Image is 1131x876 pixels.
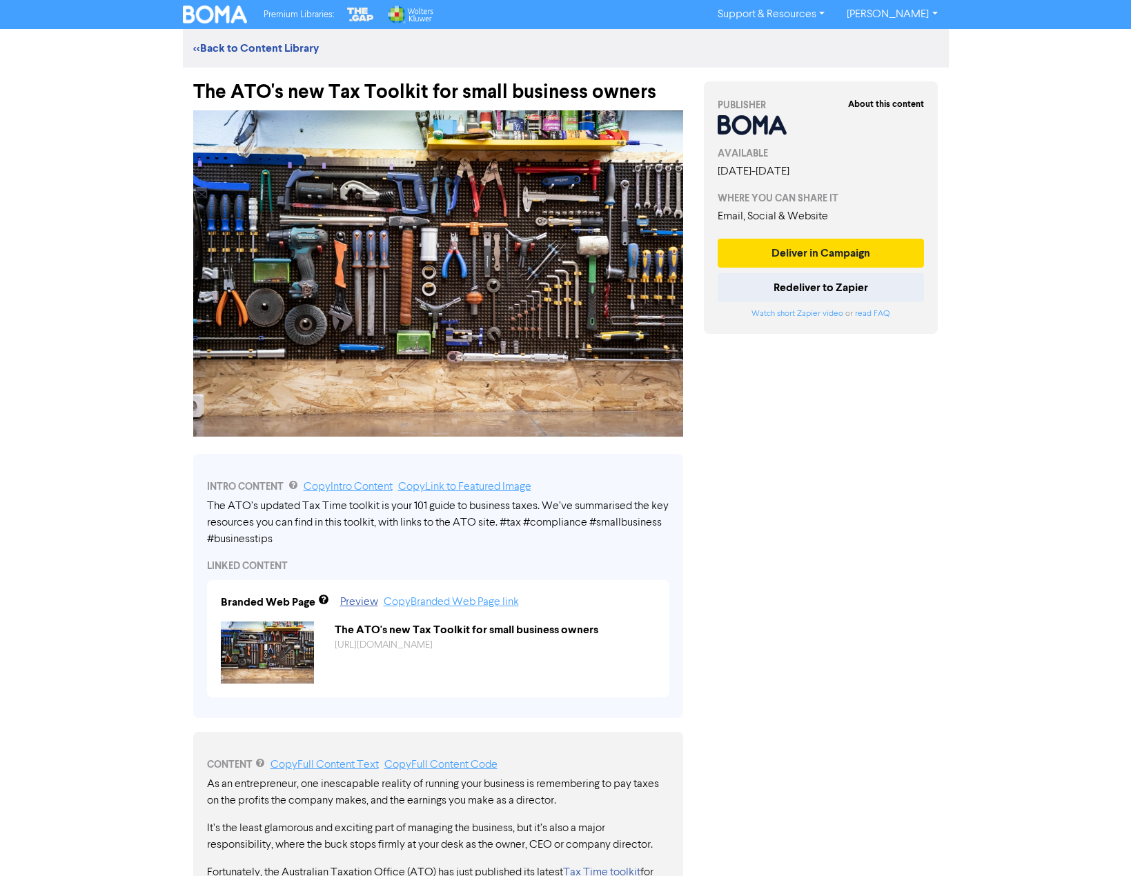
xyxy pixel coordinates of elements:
[324,621,666,638] div: The ATO's new Tax Toolkit for small business owners
[848,99,924,110] strong: About this content
[193,41,319,55] a: <<Back to Content Library
[264,10,334,19] span: Premium Libraries:
[718,146,925,161] div: AVAILABLE
[386,6,433,23] img: Wolters Kluwer
[718,163,925,180] div: [DATE] - [DATE]
[718,273,925,302] button: Redeliver to Zapier
[304,481,393,492] a: Copy Intro Content
[193,68,683,103] div: The ATO's new Tax Toolkit for small business owners
[1062,810,1131,876] iframe: Chat Widget
[384,597,519,608] a: Copy Branded Web Page link
[855,310,889,318] a: read FAQ
[718,308,925,320] div: or
[836,3,948,26] a: [PERSON_NAME]
[718,191,925,206] div: WHERE YOU CAN SHARE IT
[207,820,669,853] p: It’s the least glamorous and exciting part of managing the business, but it’s also a major respon...
[398,481,531,492] a: Copy Link to Featured Image
[183,6,248,23] img: BOMA Logo
[707,3,836,26] a: Support & Resources
[384,759,498,770] a: Copy Full Content Code
[718,239,925,268] button: Deliver in Campaign
[718,208,925,225] div: Email, Social & Website
[221,594,315,610] div: Branded Web Page
[207,757,669,773] div: CONTENT
[207,559,669,573] div: LINKED CONTENT
[324,638,666,653] div: https://public2.bomamarketing.com/cp/5liLTCIpEeYwaVRCtWYThn?sa=yNo7hmF1
[718,98,925,112] div: PUBLISHER
[340,597,378,608] a: Preview
[207,498,669,548] div: The ATO’s updated Tax Time toolkit is your 101 guide to business taxes. We’ve summarised the key ...
[207,479,669,495] div: INTRO CONTENT
[345,6,375,23] img: The Gap
[271,759,379,770] a: Copy Full Content Text
[751,310,843,318] a: Watch short Zapier video
[207,776,669,809] p: As an entrepreneur, one inescapable reality of running your business is remembering to pay taxes ...
[335,640,433,650] a: [URL][DOMAIN_NAME]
